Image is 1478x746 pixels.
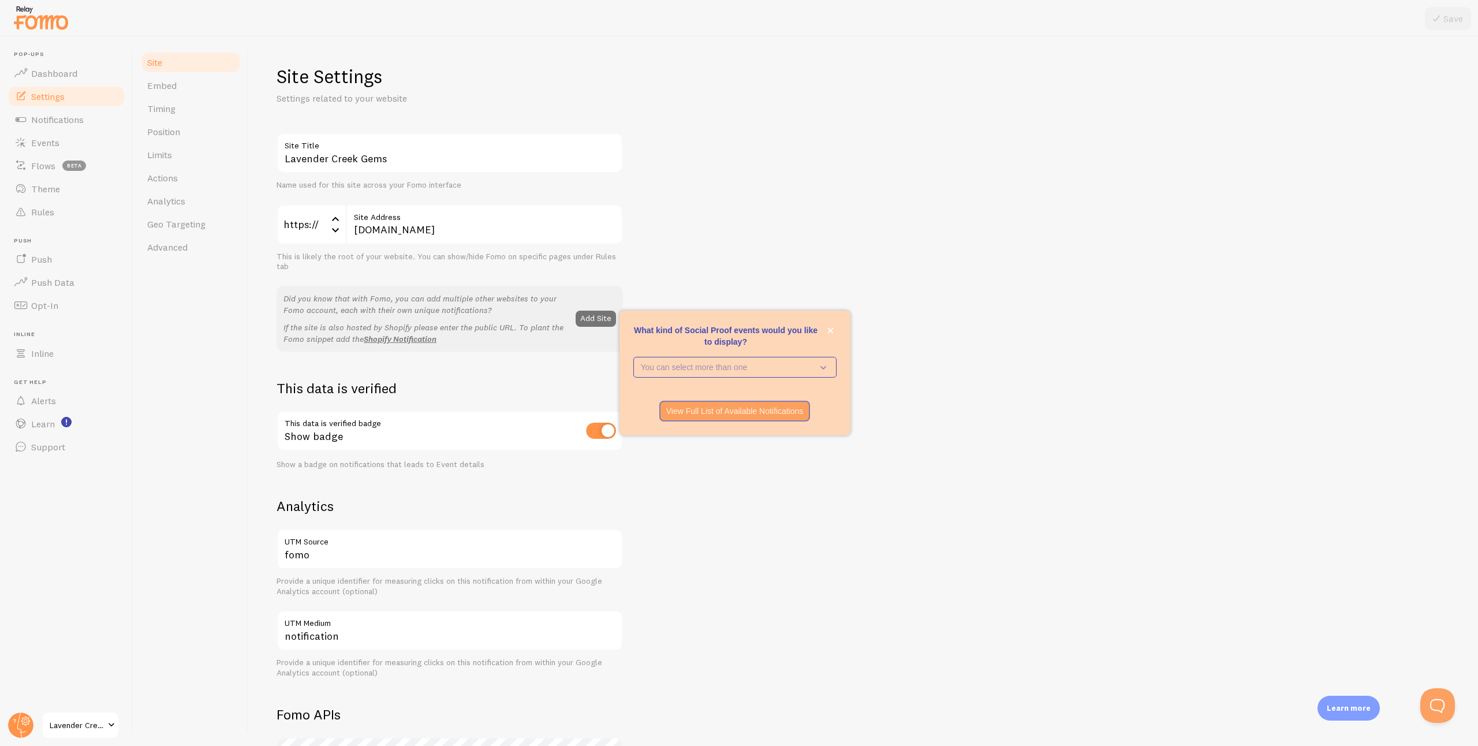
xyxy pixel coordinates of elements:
span: Limits [147,149,172,161]
span: Settings [31,91,65,102]
a: Push [7,248,126,271]
span: Push [14,237,126,245]
div: Provide a unique identifier for measuring clicks on this notification from within your Google Ana... [277,658,623,678]
div: What kind of Social Proof events would you like to display? [619,311,850,435]
label: UTM Medium [277,610,623,630]
a: Geo Targeting [140,212,241,236]
p: If the site is also hosted by Shopify please enter the public URL. To plant the Fomo snippet add the [283,322,569,345]
a: Opt-In [7,294,126,317]
iframe: Help Scout Beacon - Open [1420,688,1455,723]
span: Inline [31,348,54,359]
a: Theme [7,177,126,200]
a: Events [7,131,126,154]
span: Advanced [147,241,188,253]
a: Notifications [7,108,126,131]
button: Add Site [576,311,616,327]
span: Position [147,126,180,137]
h2: Fomo APIs [277,706,623,723]
input: myhonestcompany.com [346,204,623,245]
svg: <p>Watch New Feature Tutorials!</p> [61,417,72,427]
h2: This data is verified [277,379,623,397]
a: Support [7,435,126,458]
div: https:// [277,204,346,245]
label: Site Address [346,204,623,224]
div: Show a badge on notifications that leads to Event details [277,460,623,470]
span: Embed [147,80,177,91]
a: Dashboard [7,62,126,85]
span: beta [62,161,86,171]
span: Push Data [31,277,74,288]
div: Learn more [1317,696,1380,721]
h2: Analytics [277,497,623,515]
span: Rules [31,206,54,218]
span: Alerts [31,395,56,406]
span: Get Help [14,379,126,386]
a: Embed [140,74,241,97]
a: Site [140,51,241,74]
a: Actions [140,166,241,189]
a: Position [140,120,241,143]
a: Advanced [140,236,241,259]
span: Opt-In [31,300,58,311]
button: View Full List of Available Notifications [659,401,811,422]
span: Push [31,253,52,265]
a: Limits [140,143,241,166]
span: Pop-ups [14,51,126,58]
a: Lavender Creek Gems [42,711,120,739]
span: Flows [31,160,55,171]
a: Shopify Notification [364,334,436,344]
span: Geo Targeting [147,218,206,230]
p: Learn more [1327,703,1371,714]
a: Learn [7,412,126,435]
a: Rules [7,200,126,223]
label: UTM Source [277,529,623,549]
a: Flows beta [7,154,126,177]
span: Support [31,441,65,453]
span: Theme [31,183,60,195]
a: Push Data [7,271,126,294]
span: Timing [147,103,176,114]
p: What kind of Social Proof events would you like to display? [633,324,837,348]
span: Actions [147,172,178,184]
span: Dashboard [31,68,77,79]
span: Site [147,57,162,68]
span: Analytics [147,195,185,207]
p: You can select more than one [641,361,813,373]
a: Inline [7,342,126,365]
label: Site Title [277,133,623,152]
p: View Full List of Available Notifications [666,405,804,417]
a: Timing [140,97,241,120]
a: Settings [7,85,126,108]
h1: Site Settings [277,65,623,88]
p: Settings related to your website [277,92,554,105]
a: Alerts [7,389,126,412]
span: Learn [31,418,55,430]
div: Show badge [277,411,623,453]
p: Did you know that with Fomo, you can add multiple other websites to your Fomo account, each with ... [283,293,569,316]
div: Provide a unique identifier for measuring clicks on this notification from within your Google Ana... [277,576,623,596]
span: Events [31,137,59,148]
button: You can select more than one [633,357,837,378]
span: Inline [14,331,126,338]
div: This is likely the root of your website. You can show/hide Fomo on specific pages under Rules tab [277,252,623,272]
div: Name used for this site across your Fomo interface [277,180,623,191]
span: Lavender Creek Gems [50,718,104,732]
span: Notifications [31,114,84,125]
img: fomo-relay-logo-orange.svg [12,3,70,32]
a: Analytics [140,189,241,212]
button: close, [824,324,837,337]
